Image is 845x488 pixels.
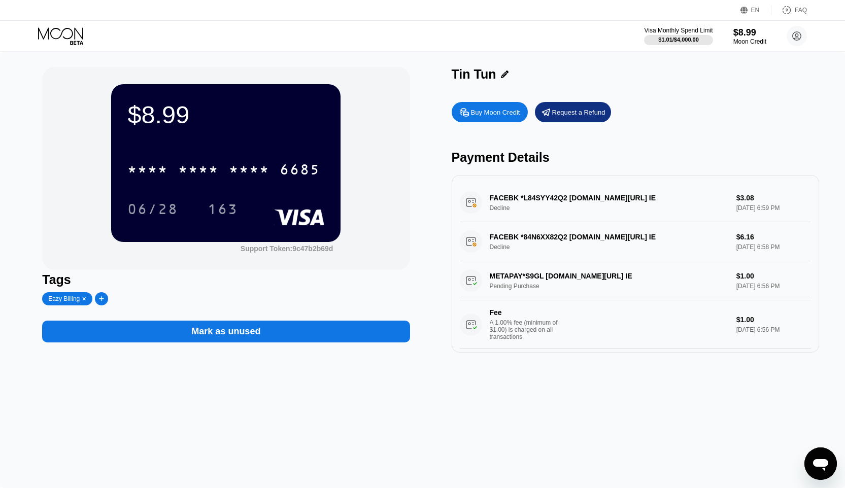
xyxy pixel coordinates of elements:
[804,447,837,480] iframe: Button to launch messaging window
[644,27,713,45] div: Visa Monthly Spend Limit$1.01/$4,000.00
[490,308,561,317] div: Fee
[127,202,178,219] div: 06/28
[460,300,811,349] div: FeeA 1.00% fee (minimum of $1.00) is charged on all transactions$1.00[DATE] 6:56 PM
[658,37,699,43] div: $1.01 / $4,000.00
[452,67,496,82] div: Tin Tun
[42,272,410,287] div: Tags
[771,5,807,15] div: FAQ
[535,102,611,122] div: Request a Refund
[241,245,333,253] div: Support Token: 9c47b2b69d
[736,326,811,333] div: [DATE] 6:56 PM
[733,27,766,38] div: $8.99
[452,150,819,165] div: Payment Details
[42,310,410,342] div: Mark as unused
[644,27,713,34] div: Visa Monthly Spend Limit
[200,196,246,222] div: 163
[127,100,324,129] div: $8.99
[552,108,605,117] div: Request a Refund
[120,196,186,222] div: 06/28
[471,108,520,117] div: Buy Moon Credit
[795,7,807,14] div: FAQ
[733,38,766,45] div: Moon Credit
[736,316,811,324] div: $1.00
[48,295,80,302] div: Eazy Billing
[280,163,320,179] div: 6685
[241,245,333,253] div: Support Token:9c47b2b69d
[740,5,771,15] div: EN
[208,202,238,219] div: 163
[751,7,760,14] div: EN
[452,102,528,122] div: Buy Moon Credit
[733,27,766,45] div: $8.99Moon Credit
[490,319,566,340] div: A 1.00% fee (minimum of $1.00) is charged on all transactions
[191,326,260,337] div: Mark as unused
